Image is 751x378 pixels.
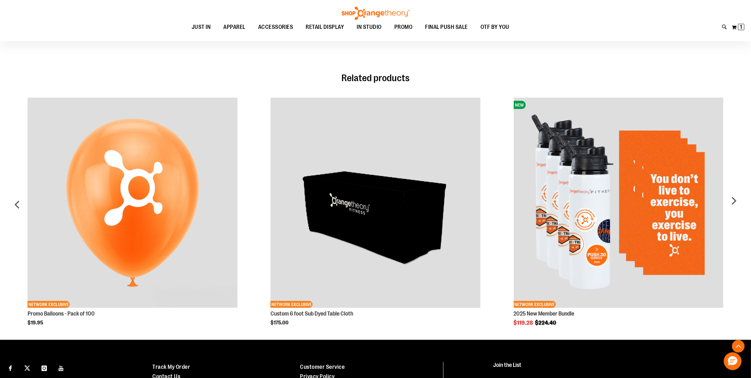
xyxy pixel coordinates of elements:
div: next [727,88,740,326]
span: NETWORK EXCLUSIVE [513,301,556,308]
span: 1 [740,24,742,30]
span: APPAREL [224,20,246,34]
a: OTF BY YOU [474,20,516,35]
a: Product Page Link [270,98,481,309]
a: IN STUDIO [351,20,388,35]
img: 2025 New Member Bundle [513,98,723,308]
span: $119.28 [513,320,534,326]
span: Related products [341,73,410,83]
span: $175.00 [270,320,290,326]
a: Visit our Facebook page [5,362,16,373]
span: NETWORK EXCLUSIVE [28,301,70,308]
a: Visit our Instagram page [39,362,50,373]
span: RETAIL DISPLAY [306,20,344,34]
a: Custom 6 foot Sub Dyed Table Cloth [270,310,353,317]
span: ACCESSORIES [258,20,293,34]
a: 2025 New Member Bundle [513,310,574,317]
a: Product Page Link [28,98,238,309]
img: Product image for Promo Balloons - Pack of 100 [28,98,238,308]
a: Visit our X page [22,362,33,373]
a: FINAL PUSH SALE [419,20,474,35]
span: OTF BY YOU [481,20,509,34]
span: NEW [513,101,525,109]
span: FINAL PUSH SALE [425,20,468,34]
a: Track My Order [152,364,190,370]
h4: Join the List [493,362,734,374]
a: Customer Service [300,364,345,370]
span: NETWORK EXCLUSIVE [270,301,313,308]
a: JUST IN [185,20,217,35]
span: $19.95 [28,320,44,326]
button: Back To Top [732,340,745,353]
a: APPAREL [217,20,252,35]
a: ACCESSORIES [252,20,300,35]
a: PROMO [388,20,419,34]
a: RETAIL DISPLAY [300,20,351,35]
img: Twitter [24,365,30,371]
span: $224.40 [535,320,557,326]
div: prev [11,88,24,326]
span: PROMO [394,20,413,34]
span: IN STUDIO [357,20,382,34]
img: Shop Orangetheory [341,7,411,20]
span: JUST IN [192,20,211,34]
a: Promo Balloons - Pack of 100 [28,310,95,317]
button: Hello, have a question? Let’s chat. [724,352,741,370]
img: OTF 6 foot Sub Dyed Table Cloth [270,98,481,308]
a: Visit our Youtube page [56,362,67,373]
a: Product Page Link [513,98,723,309]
